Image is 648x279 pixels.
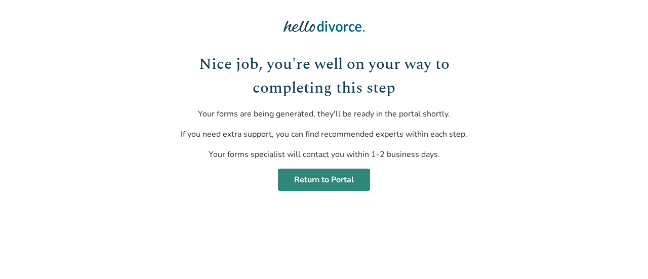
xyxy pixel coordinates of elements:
[172,128,477,140] p: If you need extra support, you can find recommended experts within each step.
[172,148,477,161] p: Your forms specialist will contact you within 1-2 business days.
[278,169,370,191] a: Return to Portal
[597,230,648,279] iframe: Chat Widget
[172,108,477,120] p: Your forms are being generated, they'll be ready in the portal shortly.
[172,53,477,100] h1: Nice job, you're well on your way to completing this step
[283,16,364,36] img: Hello Divorce Logo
